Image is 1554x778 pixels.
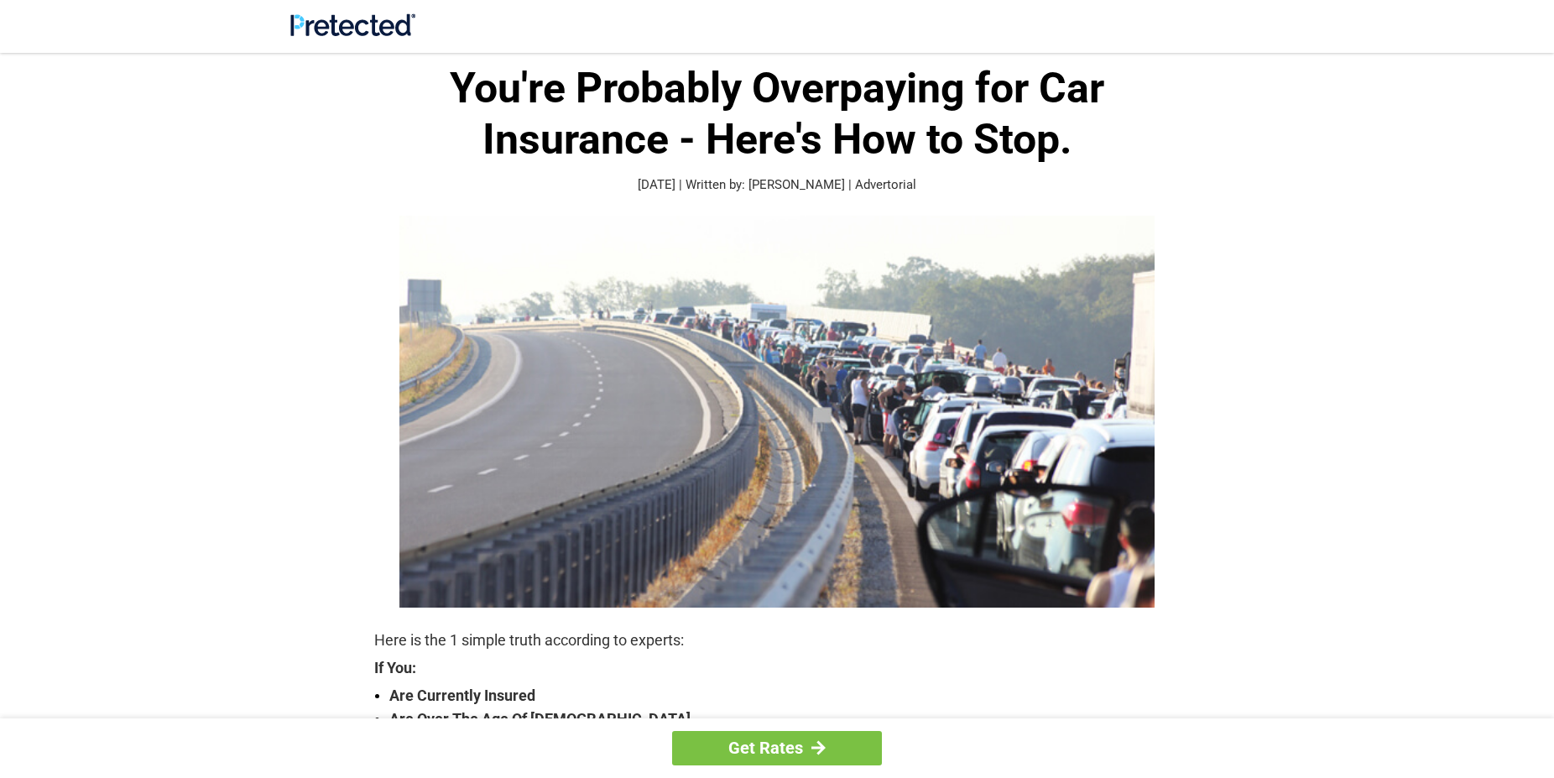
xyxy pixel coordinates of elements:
[672,731,882,765] a: Get Rates
[374,629,1180,652] p: Here is the 1 simple truth according to experts:
[374,175,1180,195] p: [DATE] | Written by: [PERSON_NAME] | Advertorial
[374,63,1180,165] h1: You're Probably Overpaying for Car Insurance - Here's How to Stop.
[389,684,1180,708] strong: Are Currently Insured
[290,13,415,36] img: Site Logo
[290,23,415,39] a: Site Logo
[374,661,1180,676] strong: If You:
[389,708,1180,731] strong: Are Over The Age Of [DEMOGRAPHIC_DATA]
